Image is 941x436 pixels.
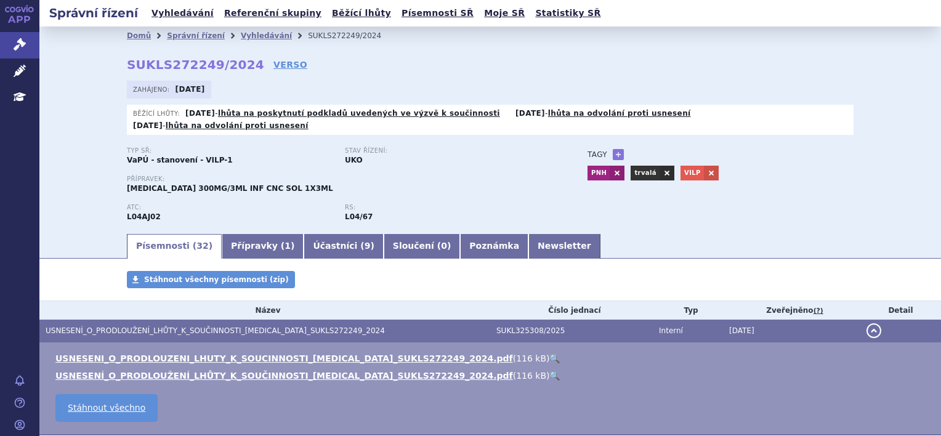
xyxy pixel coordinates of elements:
span: Interní [659,326,683,335]
a: Správní řízení [167,31,225,40]
strong: SUKLS272249/2024 [127,57,264,72]
a: Vyhledávání [148,5,217,22]
h2: Správní řízení [39,4,148,22]
a: Stáhnout všechno [55,394,158,422]
a: Statistiky SŘ [531,5,604,22]
a: Přípravky (1) [222,234,304,259]
strong: [DATE] [133,121,163,130]
p: Přípravek: [127,176,563,183]
a: + [613,149,624,160]
strong: [DATE] [176,85,205,94]
a: PNH [588,166,610,180]
strong: VaPÚ - stanovení - VILP-1 [127,156,233,164]
th: Číslo jednací [490,301,653,320]
a: Newsletter [528,234,600,259]
strong: [DATE] [515,109,545,118]
a: Vyhledávání [241,31,292,40]
a: Běžící lhůty [328,5,395,22]
a: lhůta na poskytnutí podkladů uvedených ve výzvě k součinnosti [218,109,500,118]
a: Písemnosti (32) [127,234,222,259]
span: 32 [196,241,208,251]
td: [DATE] [723,320,860,342]
p: - [515,108,691,118]
th: Typ [653,301,723,320]
strong: UKO [345,156,363,164]
strong: [DATE] [185,109,215,118]
a: VERSO [273,59,307,71]
a: Stáhnout všechny písemnosti (zip) [127,271,295,288]
strong: ravulizumab [345,212,373,221]
p: - [133,121,309,131]
span: 9 [365,241,371,251]
a: lhůta na odvolání proti usnesení [548,109,691,118]
span: 0 [441,241,447,251]
td: SUKL325308/2025 [490,320,653,342]
li: ( ) [55,352,929,365]
span: USNESENÍ_O_PRODLOUŽENÍ_LHŮTY_K_SOUČINNOSTI_ULTOMIRIS_SUKLS272249_2024 [46,326,385,335]
a: 🔍 [549,371,560,381]
p: ATC: [127,204,333,211]
abbr: (?) [814,307,823,315]
span: 116 kB [516,353,546,363]
th: Název [39,301,490,320]
a: lhůta na odvolání proti usnesení [166,121,309,130]
h3: Tagy [588,147,607,162]
p: Stav řízení: [345,147,551,155]
a: Poznámka [460,234,528,259]
span: Stáhnout všechny písemnosti (zip) [144,275,289,284]
li: ( ) [55,369,929,382]
span: [MEDICAL_DATA] 300MG/3ML INF CNC SOL 1X3ML [127,184,333,193]
th: Zveřejněno [723,301,860,320]
span: 1 [285,241,291,251]
button: detail [866,323,881,338]
a: Referenční skupiny [220,5,325,22]
a: trvalá [631,166,660,180]
p: - [185,108,500,118]
li: SUKLS272249/2024 [308,26,397,45]
strong: RAVULIZUMAB [127,212,161,221]
a: Moje SŘ [480,5,528,22]
th: Detail [860,301,941,320]
a: Domů [127,31,151,40]
a: USNESENI_O_PRODLOUZENI_LHUTY_K_SOUCINNOSTI_[MEDICAL_DATA]_SUKLS272249_2024.pdf [55,353,513,363]
p: Typ SŘ: [127,147,333,155]
a: 🔍 [549,353,560,363]
a: Sloučení (0) [384,234,460,259]
span: 116 kB [516,371,546,381]
p: RS: [345,204,551,211]
a: VILP [681,166,704,180]
span: Zahájeno: [133,84,172,94]
a: USNESENÍ_O_PRODLOUŽENÍ_LHŮTY_K_SOUČINNOSTI_[MEDICAL_DATA]_SUKLS272249_2024.pdf [55,371,513,381]
span: Běžící lhůty: [133,108,182,118]
a: Písemnosti SŘ [398,5,477,22]
a: Účastníci (9) [304,234,383,259]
